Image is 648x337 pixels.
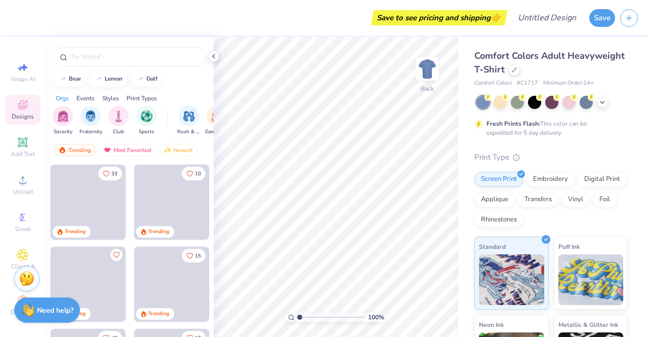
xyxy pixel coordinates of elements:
[479,319,504,330] span: Neon Ink
[421,84,434,93] div: Back
[474,172,523,187] div: Screen Print
[79,128,102,136] span: Fraternity
[474,212,523,228] div: Rhinestones
[37,306,73,315] strong: Need help?
[110,249,123,261] button: Like
[177,106,200,136] button: filter button
[487,119,611,137] div: This color can be expedited for 5 day delivery.
[136,106,156,136] button: filter button
[99,144,156,156] div: Most Favorited
[102,94,119,103] div: Styles
[108,106,129,136] button: filter button
[518,192,558,207] div: Transfers
[108,106,129,136] div: filter for Club
[59,76,67,82] img: trend_line.gif
[474,152,628,163] div: Print Type
[131,71,162,87] button: golf
[159,144,197,156] div: Newest
[211,110,223,122] img: Game Day Image
[127,94,157,103] div: Print Types
[70,52,199,62] input: Try "Alpha"
[113,128,124,136] span: Club
[593,192,617,207] div: Foil
[141,110,152,122] img: Sports Image
[479,254,544,305] img: Standard
[578,172,627,187] div: Digital Print
[491,11,502,23] span: 👉
[76,94,95,103] div: Events
[5,263,40,279] span: Clipart & logos
[182,167,206,180] button: Like
[89,71,127,87] button: lemon
[79,106,102,136] button: filter button
[105,76,123,82] div: lemon
[589,9,615,27] button: Save
[103,146,111,154] img: most_fav.gif
[58,146,66,154] img: trending.gif
[205,106,228,136] button: filter button
[474,192,515,207] div: Applique
[111,171,117,176] span: 33
[148,310,169,318] div: Trending
[195,171,201,176] span: 10
[11,75,35,83] span: Image AI
[136,106,156,136] div: filter for Sports
[205,128,228,136] span: Game Day
[543,79,594,88] span: Minimum Order: 24 +
[164,146,172,154] img: Newest.gif
[136,76,144,82] img: trend_line.gif
[510,8,584,28] input: Untitled Design
[11,308,35,316] span: Decorate
[11,150,35,158] span: Add Text
[53,106,73,136] div: filter for Sorority
[15,225,31,233] span: Greek
[558,319,618,330] span: Metallic & Glitter Ink
[558,241,580,252] span: Puff Ink
[79,106,102,136] div: filter for Fraternity
[54,128,72,136] span: Sorority
[374,10,505,25] div: Save to see pricing and shipping
[65,228,86,236] div: Trending
[113,110,124,122] img: Club Image
[53,106,73,136] button: filter button
[205,106,228,136] div: filter for Game Day
[561,192,590,207] div: Vinyl
[56,94,69,103] div: Orgs
[53,71,86,87] button: bear
[139,128,154,136] span: Sports
[474,50,625,76] span: Comfort Colors Adult Heavyweight T-Shirt
[368,313,384,322] span: 100 %
[517,79,538,88] span: # C1717
[417,59,437,79] img: Back
[85,110,96,122] img: Fraternity Image
[95,76,103,82] img: trend_line.gif
[177,128,200,136] span: Rush & Bid
[57,110,69,122] img: Sorority Image
[13,188,33,196] span: Upload
[479,241,506,252] span: Standard
[54,144,96,156] div: Trending
[182,249,206,263] button: Like
[98,167,122,180] button: Like
[195,253,201,258] span: 15
[177,106,200,136] div: filter for Rush & Bid
[474,79,512,88] span: Comfort Colors
[146,76,157,82] div: golf
[526,172,575,187] div: Embroidery
[487,120,540,128] strong: Fresh Prints Flash:
[69,76,81,82] div: bear
[148,228,169,236] div: Trending
[558,254,624,305] img: Puff Ink
[12,113,34,121] span: Designs
[183,110,195,122] img: Rush & Bid Image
